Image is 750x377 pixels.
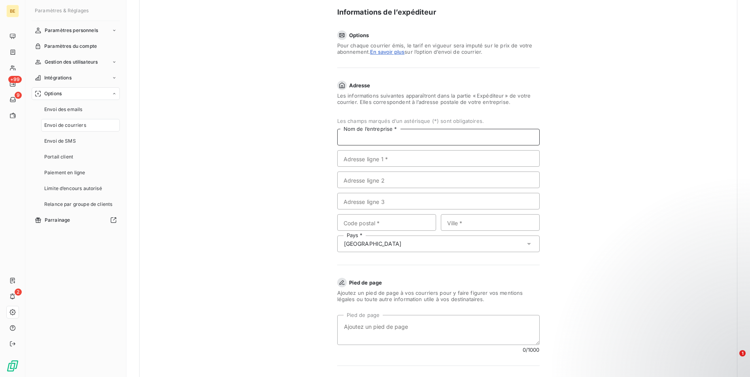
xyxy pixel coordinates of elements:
[41,135,120,147] a: Envoi de SMS
[41,182,120,195] a: Limite d’encours autorisé
[337,172,540,188] input: placeholder
[8,76,22,83] span: +99
[349,32,369,38] span: Options
[523,347,540,353] span: 0 /1000
[592,300,750,356] iframe: Intercom notifications message
[44,185,102,192] span: Limite d’encours autorisé
[337,118,540,124] span: Les champs marqués d’un astérisque (*) sont obligatoires.
[6,360,19,372] img: Logo LeanPay
[349,279,382,286] span: Pied de page
[44,169,85,176] span: Paiement en ligne
[45,58,98,66] span: Gestion des utilisateurs
[349,82,370,89] span: Adresse
[41,119,120,132] a: Envoi de courriers
[15,92,22,99] span: 9
[44,122,86,129] span: Envoi de courriers
[337,290,540,302] span: Ajoutez un pied de page à vos courriers pour y faire figurer vos mentions légales ou toute autre ...
[44,106,82,113] span: Envoi des emails
[44,153,73,160] span: Portail client
[337,42,540,55] span: Pour chaque courrier émis, le tarif en vigueur sera imputé sur le prix de votre abonnement. sur l...
[344,240,402,248] div: [GEOGRAPHIC_DATA]
[337,7,540,18] h5: Informations de l’expéditeur
[723,350,742,369] iframe: Intercom live chat
[35,8,89,13] span: Paramètres & Réglages
[44,43,97,50] span: Paramètres du compte
[337,92,540,105] span: Les informations suivantes apparaîtront dans la partie « Expéditeur » de votre courrier. Elles co...
[337,129,540,145] input: placeholder
[41,151,120,163] a: Portail client
[41,166,120,179] a: Paiement en ligne
[32,40,120,53] a: Paramètres du compte
[6,5,19,17] div: BE
[44,138,76,145] span: Envoi de SMS
[32,214,120,226] a: Parrainage
[45,217,70,224] span: Parrainage
[739,350,746,356] span: 1
[41,103,120,116] a: Envoi des emails
[441,214,540,231] input: placeholder
[370,49,404,55] a: En savoir plus
[44,74,72,81] span: Intégrations
[337,193,540,209] input: placeholder
[45,27,98,34] span: Paramètres personnels
[44,90,62,97] span: Options
[337,150,540,167] input: placeholder
[44,201,112,208] span: Relance par groupe de clients
[15,288,22,296] span: 2
[41,198,120,211] a: Relance par groupe de clients
[337,214,436,231] input: placeholder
